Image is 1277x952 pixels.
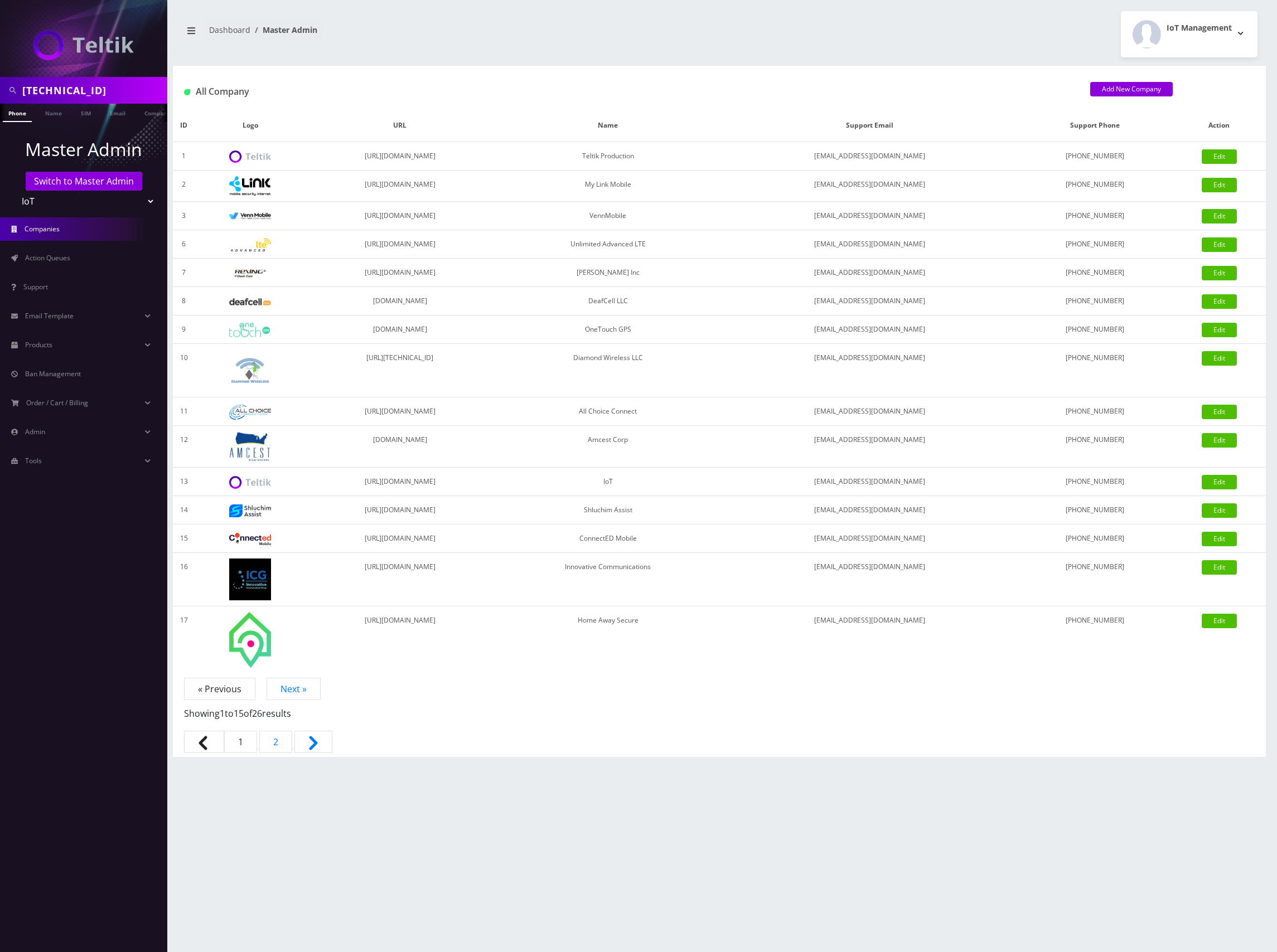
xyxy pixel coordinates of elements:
td: [URL][DOMAIN_NAME] [306,142,494,171]
a: Next &raquo; [294,731,332,753]
a: Edit [1202,532,1237,546]
td: [EMAIL_ADDRESS][DOMAIN_NAME] [722,468,1017,496]
p: Showing to of results [184,696,1255,720]
td: [EMAIL_ADDRESS][DOMAIN_NAME] [722,397,1017,426]
span: Admin [25,427,45,436]
td: [URL][DOMAIN_NAME] [306,468,494,496]
th: Logo [195,109,306,142]
img: IoT [229,476,271,489]
td: Home Away Secure [494,606,722,673]
td: 6 [173,230,195,259]
span: &laquo; Previous [184,731,224,753]
td: Diamond Wireless LLC [494,344,722,397]
td: Teltik Production [494,142,722,171]
a: Company [139,104,176,121]
a: Edit [1202,475,1237,489]
a: Add New Company [1090,82,1173,96]
td: [URL][DOMAIN_NAME] [306,171,494,202]
span: 1 [220,707,225,720]
th: Support Email [722,109,1017,142]
a: SIM [75,104,96,121]
span: Products [25,340,52,349]
th: Action [1173,109,1266,142]
a: Edit [1202,503,1237,518]
td: [EMAIL_ADDRESS][DOMAIN_NAME] [722,202,1017,230]
nav: Pagination Navigation [184,682,1255,757]
a: Edit [1202,405,1237,419]
img: OneTouch GPS [229,323,271,337]
nav: breadcrumb [181,18,711,50]
a: Edit [1202,237,1237,252]
td: 13 [173,468,195,496]
a: Dashboard [209,25,250,35]
td: 11 [173,397,195,426]
td: DeafCell LLC [494,287,722,315]
th: Name [494,109,722,142]
th: URL [306,109,494,142]
a: Edit [1202,323,1237,337]
img: All Company [184,89,190,95]
td: [URL][DOMAIN_NAME] [306,397,494,426]
a: Edit [1202,209,1237,224]
a: Edit [1202,351,1237,366]
img: DeafCell LLC [229,298,271,305]
td: [PERSON_NAME] Inc [494,259,722,287]
td: [EMAIL_ADDRESS][DOMAIN_NAME] [722,142,1017,171]
a: Next » [267,678,321,700]
td: OneTouch GPS [494,315,722,344]
td: [PHONE_NUMBER] [1017,259,1173,287]
span: 1 [224,731,257,753]
td: 2 [173,171,195,202]
img: My Link Mobile [229,176,271,196]
td: [URL][DOMAIN_NAME] [306,524,494,553]
span: Tools [25,456,42,465]
td: [EMAIL_ADDRESS][DOMAIN_NAME] [722,553,1017,606]
img: Amcest Corp [229,431,271,462]
td: [PHONE_NUMBER] [1017,202,1173,230]
td: [PHONE_NUMBER] [1017,171,1173,202]
td: [DOMAIN_NAME] [306,426,494,468]
td: [PHONE_NUMBER] [1017,468,1173,496]
h1: All Company [184,86,1073,97]
span: 26 [252,707,262,720]
nav: Page navigation example [173,682,1266,757]
td: [URL][DOMAIN_NAME] [306,496,494,524]
td: [EMAIL_ADDRESS][DOMAIN_NAME] [722,259,1017,287]
td: VennMobile [494,202,722,230]
td: [EMAIL_ADDRESS][DOMAIN_NAME] [722,315,1017,344]
img: ConnectED Mobile [229,533,271,545]
td: My Link Mobile [494,171,722,202]
td: [EMAIL_ADDRESS][DOMAIN_NAME] [722,524,1017,553]
li: Master Admin [250,24,317,36]
td: [URL][DOMAIN_NAME] [306,606,494,673]
th: ID [173,109,195,142]
img: Teltik Production [229,150,271,163]
td: 8 [173,287,195,315]
td: Amcest Corp [494,426,722,468]
a: Switch to Master Admin [26,172,142,191]
td: 14 [173,496,195,524]
td: 17 [173,606,195,673]
a: Edit [1202,294,1237,309]
a: Edit [1202,560,1237,575]
img: Unlimited Advanced LTE [229,238,271,252]
span: « Previous [184,678,255,700]
input: Search in Company [22,80,165,101]
a: Phone [3,104,32,122]
span: 15 [234,707,244,720]
h2: IoT Management [1167,23,1232,33]
td: [PHONE_NUMBER] [1017,426,1173,468]
td: [EMAIL_ADDRESS][DOMAIN_NAME] [722,287,1017,315]
span: Ban Management [25,369,81,378]
td: Shluchim Assist [494,496,722,524]
td: 9 [173,315,195,344]
td: [PHONE_NUMBER] [1017,606,1173,673]
a: Edit [1202,178,1237,192]
td: [PHONE_NUMBER] [1017,524,1173,553]
td: 3 [173,202,195,230]
td: [URL][DOMAIN_NAME] [306,202,494,230]
td: [URL][DOMAIN_NAME] [306,259,494,287]
td: [EMAIL_ADDRESS][DOMAIN_NAME] [722,496,1017,524]
img: Shluchim Assist [229,504,271,517]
